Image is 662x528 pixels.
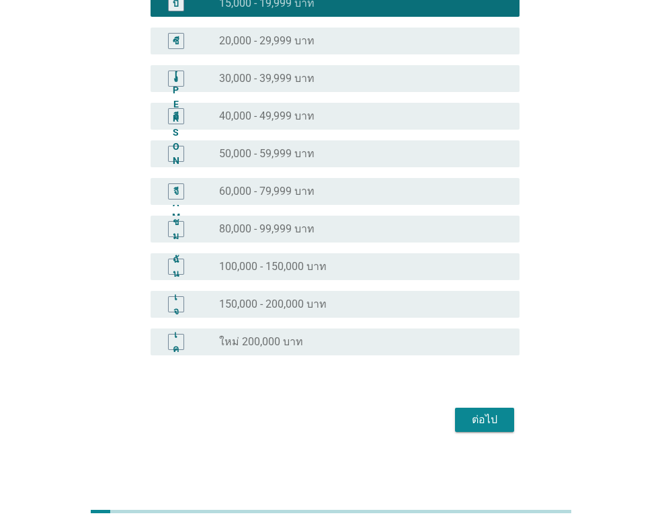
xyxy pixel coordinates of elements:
font: เค [173,329,179,354]
font: 100,000 - 150,000 บาท [219,260,327,273]
font: [PERSON_NAME] [172,71,180,236]
font: 60,000 - 79,999 บาท [219,185,315,197]
font: 30,000 - 39,999 บาท [219,72,315,85]
font: จี [173,185,179,196]
font: เจ [173,292,179,316]
font: ฉัน [173,254,179,279]
font: 80,000 - 99,999 บาท [219,222,315,235]
font: ต่อไป [472,413,497,426]
font: ใหม่ 200,000 บาท [219,335,303,348]
font: 40,000 - 49,999 บาท [219,109,315,122]
button: ต่อไป [455,408,514,432]
font: 20,000 - 29,999 บาท [219,34,315,47]
font: 50,000 - 59,999 บาท [219,147,315,160]
font: 150,000 - 200,000 บาท [219,298,327,310]
font: ซี [173,35,179,46]
font: ชม [173,216,179,241]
